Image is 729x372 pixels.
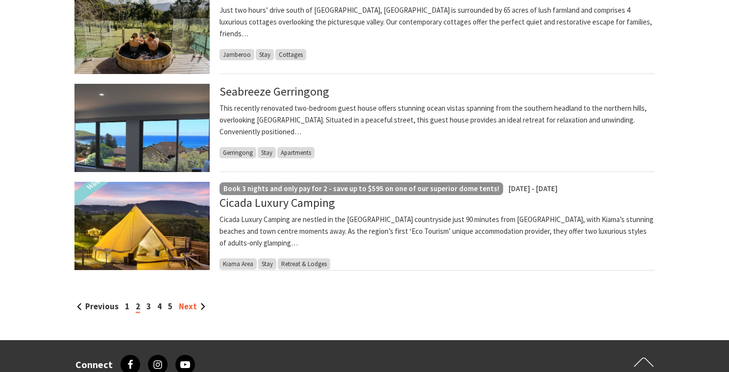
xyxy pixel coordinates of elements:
[219,214,655,249] p: Cicada Luxury Camping are nestled in the [GEOGRAPHIC_DATA] countryside just 90 minutes from [GEOG...
[136,301,140,313] span: 2
[258,258,276,270] span: Stay
[275,49,306,60] span: Cottages
[219,258,257,270] span: Kiama Area
[256,49,274,60] span: Stay
[168,301,172,312] a: 5
[219,49,254,60] span: Jamberoo
[219,102,655,138] p: This recently renovated two-bedroom guest house offers stunning ocean vistas spanning from the so...
[179,301,205,312] a: Next
[219,195,335,210] a: Cicada Luxury Camping
[223,183,499,195] p: Book 3 nights and only pay for 2 - save up to $595 on one of our superior dome tents!
[278,258,330,270] span: Retreat & Lodges
[219,147,256,158] span: Gerringong
[219,4,655,40] p: Just two hours’ drive south of [GEOGRAPHIC_DATA], [GEOGRAPHIC_DATA] is surrounded by 65 acres of ...
[125,301,129,312] a: 1
[146,301,151,312] a: 3
[219,84,329,99] a: Seabreeze Gerringong
[77,301,119,312] a: Previous
[258,147,276,158] span: Stay
[509,184,558,193] span: [DATE] - [DATE]
[277,147,315,158] span: Apartments
[75,359,113,371] h3: Connect
[157,301,162,312] a: 4
[74,84,210,172] img: View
